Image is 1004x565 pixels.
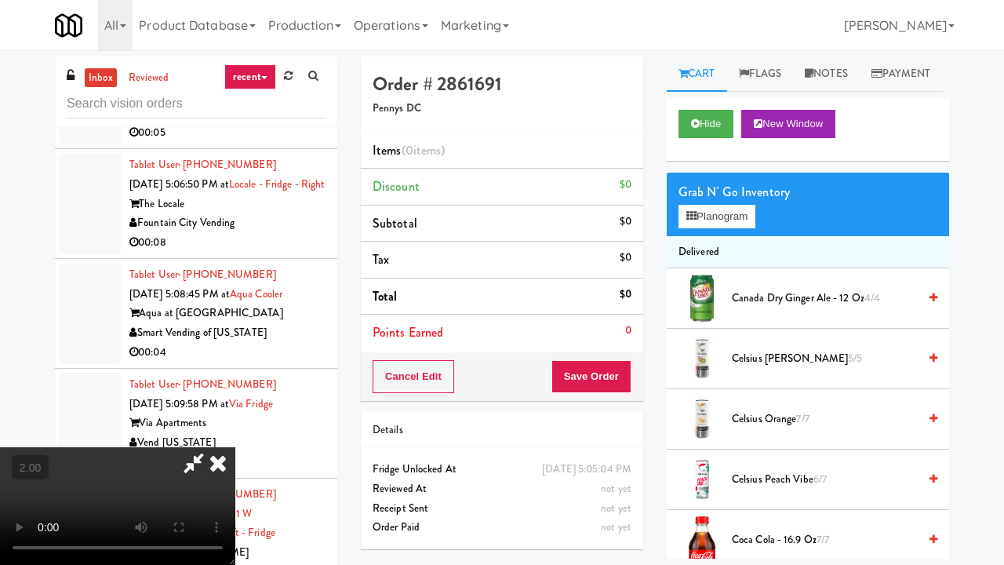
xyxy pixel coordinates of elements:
[373,323,443,341] span: Points Earned
[373,141,445,159] span: Items
[373,74,631,94] h4: Order # 2861691
[620,175,631,195] div: $0
[129,377,276,392] a: Tablet User· [PHONE_NUMBER]
[601,501,631,516] span: not yet
[229,177,325,191] a: Locale - Fridge - Right
[601,481,631,496] span: not yet
[727,56,794,92] a: Flags
[732,410,918,429] span: Celsius Orange
[129,343,326,363] div: 00:04
[373,360,454,393] button: Cancel Edit
[129,195,326,214] div: The Locale
[601,519,631,534] span: not yet
[373,460,631,479] div: Fridge Unlocked At
[848,351,862,366] span: 5/5
[667,236,949,269] li: Delivered
[125,68,173,88] a: reviewed
[129,414,326,433] div: Via Apartments
[178,267,276,282] span: · [PHONE_NUMBER]
[726,289,937,308] div: Canada Dry Ginger Ale - 12 oz4/4
[129,267,276,282] a: Tablet User· [PHONE_NUMBER]
[129,157,276,172] a: Tablet User· [PHONE_NUMBER]
[678,110,733,138] button: Hide
[129,177,229,191] span: [DATE] 5:06:50 PM at
[741,110,835,138] button: New Window
[796,411,809,426] span: 7/7
[373,214,417,232] span: Subtotal
[224,64,276,89] a: recent
[732,530,918,550] span: Coca Cola - 16.9 oz
[793,56,860,92] a: Notes
[625,321,631,341] div: 0
[667,56,727,92] a: Cart
[864,290,880,305] span: 4/4
[230,286,282,301] a: Aqua Cooler
[373,177,420,195] span: Discount
[55,12,82,39] img: Micromart
[620,212,631,231] div: $0
[726,470,937,490] div: Celsius Peach Vibe6/7
[373,518,631,538] div: Order Paid
[678,205,755,228] button: Planogram
[542,460,631,479] div: [DATE] 5:05:04 PM
[55,259,337,369] li: Tablet User· [PHONE_NUMBER][DATE] 5:08:45 PM atAqua CoolerAqua at [GEOGRAPHIC_DATA]Smart Vending ...
[402,141,446,159] span: (0 )
[129,123,326,143] div: 00:05
[732,289,918,308] span: Canada Dry Ginger Ale - 12 oz
[726,410,937,429] div: Celsius Orange7/7
[726,530,937,550] div: Coca Cola - 16.9 oz7/7
[413,141,442,159] ng-pluralize: items
[178,377,276,392] span: · [PHONE_NUMBER]
[129,304,326,323] div: Aqua at [GEOGRAPHIC_DATA]
[620,285,631,304] div: $0
[373,421,631,440] div: Details
[373,250,389,268] span: Tax
[129,433,326,453] div: Vend [US_STATE]
[55,369,337,479] li: Tablet User· [PHONE_NUMBER][DATE] 5:09:58 PM atVia FridgeVia ApartmentsVend [US_STATE]00:05
[813,472,827,487] span: 6/7
[67,89,326,118] input: Search vision orders
[551,360,631,393] button: Save Order
[726,349,937,369] div: Celsius [PERSON_NAME]5/5
[129,396,229,411] span: [DATE] 5:09:58 PM at
[817,532,829,547] span: 7/7
[678,180,937,204] div: Grab N' Go Inventory
[373,499,631,519] div: Receipt Sent
[129,233,326,253] div: 00:08
[860,56,943,92] a: Payment
[373,479,631,499] div: Reviewed At
[732,349,918,369] span: Celsius [PERSON_NAME]
[129,323,326,343] div: Smart Vending of [US_STATE]
[373,287,398,305] span: Total
[85,68,117,88] a: inbox
[129,213,326,233] div: Fountain City Vending
[178,157,276,172] span: · [PHONE_NUMBER]
[620,248,631,268] div: $0
[373,103,631,115] h5: Pennys DC
[229,396,273,411] a: Via Fridge
[129,286,230,301] span: [DATE] 5:08:45 PM at
[732,470,918,490] span: Celsius Peach Vibe
[55,149,337,259] li: Tablet User· [PHONE_NUMBER][DATE] 5:06:50 PM atLocale - Fridge - RightThe LocaleFountain City Ven...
